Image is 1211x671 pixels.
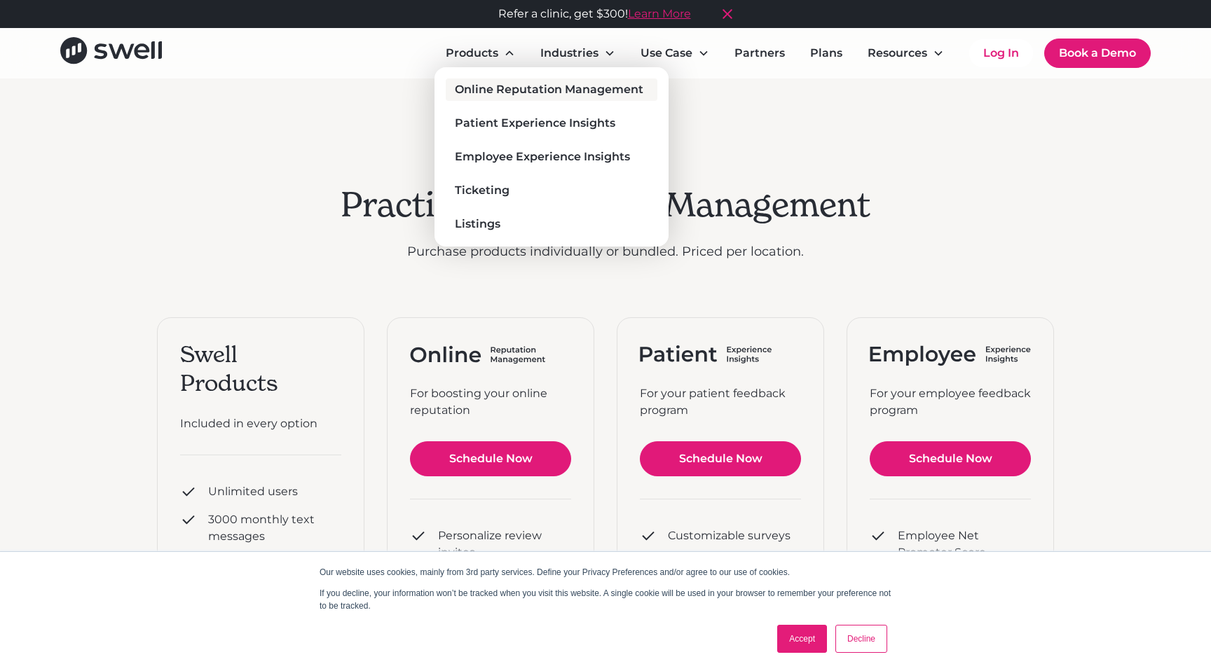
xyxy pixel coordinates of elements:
a: Decline [835,625,887,653]
a: Online Reputation Management [446,78,657,101]
div: Employee Experience Insights [455,148,630,165]
div: Resources [856,39,955,67]
div: Use Case [641,45,692,62]
a: Employee Experience Insights [446,146,657,168]
div: 3000 monthly text messages [208,511,341,545]
div: Industries [540,45,598,62]
a: Partners [723,39,796,67]
a: Listings [446,213,657,235]
div: Use Case [629,39,720,67]
div: For your employee feedback program [870,385,1031,419]
a: Learn More [628,6,691,22]
h2: Practice Experience Management [341,185,870,226]
div: Products [435,39,526,67]
p: Purchase products individually or bundled. Priced per location. [341,242,870,261]
div: Products [446,45,498,62]
a: Log In [969,39,1033,67]
a: Book a Demo [1044,39,1151,68]
a: Schedule Now [410,441,571,476]
div: Ticketing [455,182,509,199]
div: Listings [455,216,500,233]
div: Unlimited users [208,483,298,500]
div: For your patient feedback program [640,385,801,419]
div: Included in every option [180,415,341,432]
div: Online Reputation Management [455,81,643,98]
div: Resources [868,45,927,62]
a: Patient Experience Insights [446,112,657,134]
div: plans [341,157,870,174]
div: Personalize review invites [438,527,571,561]
a: home [60,37,162,69]
div: Patient Experience Insights [455,115,615,132]
a: Schedule Now [870,441,1031,476]
a: Plans [799,39,854,67]
p: If you decline, your information won’t be tracked when you visit this website. A single cookie wi... [320,587,891,612]
a: Accept [777,625,827,653]
a: Ticketing [446,179,657,202]
div: Swell Products [180,340,341,399]
div: Employee Net Promoter Score Surveys [898,527,1031,578]
div: Refer a clinic, get $300! [498,6,691,22]
nav: Products [435,67,669,247]
div: Industries [529,39,627,67]
p: Our website uses cookies, mainly from 3rd party services. Define your Privacy Preferences and/or ... [320,566,891,579]
div: For boosting your online reputation [410,385,571,419]
a: Schedule Now [640,441,801,476]
div: Customizable surveys [668,527,791,544]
